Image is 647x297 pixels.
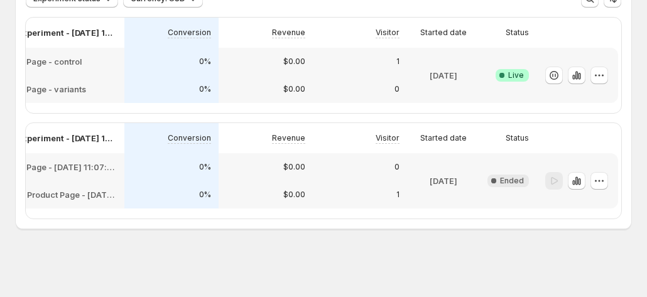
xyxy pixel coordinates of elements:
[199,190,211,200] p: 0%
[272,133,305,143] p: Revenue
[430,175,457,187] p: [DATE]
[396,57,400,67] p: 1
[376,133,400,143] p: Visitor
[396,190,400,200] p: 1
[283,190,305,200] p: $0.00
[272,28,305,38] p: Revenue
[430,69,457,82] p: [DATE]
[420,133,467,143] p: Started date
[283,57,305,67] p: $0.00
[283,84,305,94] p: $0.00
[168,133,211,143] p: Conversion
[199,84,211,94] p: 0%
[283,162,305,172] p: $0.00
[168,28,211,38] p: Conversion
[508,70,524,80] span: Live
[394,84,400,94] p: 0
[376,28,400,38] p: Visitor
[199,162,211,172] p: 0%
[394,162,400,172] p: 0
[420,28,467,38] p: Started date
[199,57,211,67] p: 0%
[500,176,524,186] span: Ended
[506,28,529,38] p: Status
[506,133,529,143] p: Status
